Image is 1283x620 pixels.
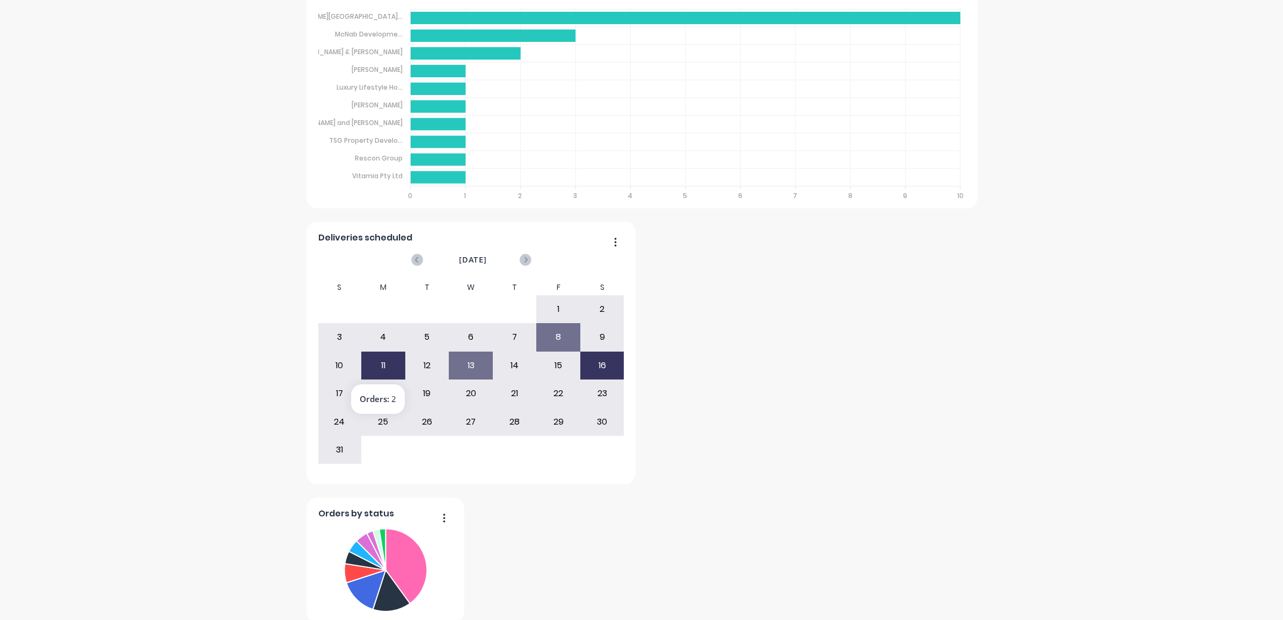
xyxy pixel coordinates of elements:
[537,408,580,435] div: 29
[449,280,493,295] div: W
[285,118,403,127] tspan: [PERSON_NAME] and [PERSON_NAME]
[329,136,403,145] tspan: TSG Property Develo...
[362,352,405,379] div: 11
[361,280,405,295] div: M
[278,12,403,21] tspan: [PERSON_NAME][GEOGRAPHIC_DATA]...
[580,280,624,295] div: S
[493,352,536,379] div: 14
[493,380,536,407] div: 21
[352,100,403,110] tspan: [PERSON_NAME]
[493,324,536,351] div: 7
[406,352,449,379] div: 12
[464,191,466,200] tspan: 1
[335,30,403,39] tspan: McNab Developme...
[362,324,405,351] div: 4
[449,352,492,379] div: 13
[903,191,908,200] tspan: 9
[406,324,449,351] div: 5
[537,296,580,323] div: 1
[537,352,580,379] div: 15
[318,408,361,435] div: 24
[318,231,412,244] span: Deliveries scheduled
[318,352,361,379] div: 10
[581,296,624,323] div: 2
[793,191,798,200] tspan: 7
[958,191,964,200] tspan: 10
[683,191,688,200] tspan: 5
[581,380,624,407] div: 23
[493,280,537,295] div: T
[405,280,449,295] div: T
[318,507,394,520] span: Orders by status
[352,171,403,180] tspan: Vitamia Pty Ltd
[449,408,492,435] div: 27
[406,380,449,407] div: 19
[337,83,403,92] tspan: Luxury Lifestyle Ho...
[355,154,403,163] tspan: Rescon Group
[318,380,361,407] div: 17
[518,191,522,200] tspan: 2
[352,65,403,74] tspan: [PERSON_NAME]
[459,254,487,266] span: [DATE]
[408,191,412,200] tspan: 0
[628,191,632,200] tspan: 4
[536,280,580,295] div: F
[493,408,536,435] div: 28
[318,324,361,351] div: 3
[537,380,580,407] div: 22
[581,352,624,379] div: 16
[581,324,624,351] div: 9
[362,380,405,407] div: 18
[848,191,852,200] tspan: 8
[449,380,492,407] div: 20
[293,47,403,56] tspan: [PERSON_NAME] & [PERSON_NAME]
[581,408,624,435] div: 30
[318,436,361,463] div: 31
[573,191,577,200] tspan: 3
[318,280,362,295] div: S
[537,324,580,351] div: 8
[738,191,742,200] tspan: 6
[362,408,405,435] div: 25
[449,324,492,351] div: 6
[406,408,449,435] div: 26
